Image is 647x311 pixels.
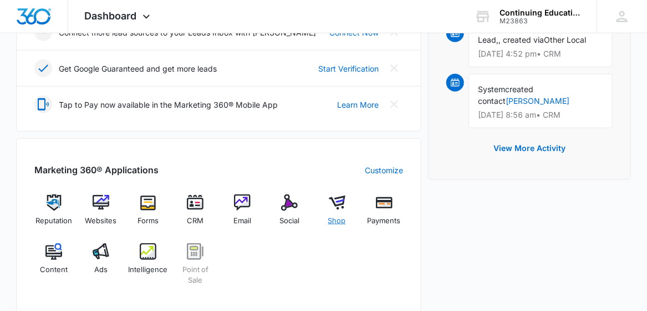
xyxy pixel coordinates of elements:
[368,215,401,227] span: Payments
[34,163,159,177] h2: Marketing 360® Applications
[279,215,299,227] span: Social
[478,50,603,58] p: [DATE] 4:52 pm • CRM
[59,63,217,74] p: Get Google Guaranteed and get more leads
[482,135,577,162] button: View More Activity
[500,17,580,25] div: account id
[129,243,167,294] a: Intelligence
[176,264,215,286] span: Point of Sale
[318,63,379,74] a: Start Verification
[337,99,379,111] a: Learn More
[85,10,137,22] span: Dashboard
[129,264,168,275] span: Intelligence
[94,264,108,275] span: Ads
[478,84,533,106] span: created contact
[223,194,262,234] a: Email
[40,264,68,275] span: Content
[271,194,309,234] a: Social
[59,99,278,111] p: Tap to Pay now available in the Marketing 360® Mobile App
[385,59,403,77] button: Close
[233,215,251,227] span: Email
[365,164,403,176] a: Customize
[385,96,403,113] button: Close
[176,194,215,234] a: CRM
[85,215,116,227] span: Websites
[81,243,120,294] a: Ads
[34,243,73,294] a: Content
[137,215,159,227] span: Forms
[35,215,72,227] span: Reputation
[81,194,120,234] a: Websites
[544,35,586,44] span: Other Local
[176,243,215,294] a: Point of Sale
[365,194,403,234] a: Payments
[318,194,356,234] a: Shop
[498,35,544,44] span: , created via
[34,194,73,234] a: Reputation
[129,194,167,234] a: Forms
[328,215,346,227] span: Shop
[478,84,505,94] span: System
[187,215,203,227] span: CRM
[478,35,498,44] span: Lead,
[506,96,569,106] a: [PERSON_NAME]
[500,8,580,17] div: account name
[478,111,603,119] p: [DATE] 8:56 am • CRM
